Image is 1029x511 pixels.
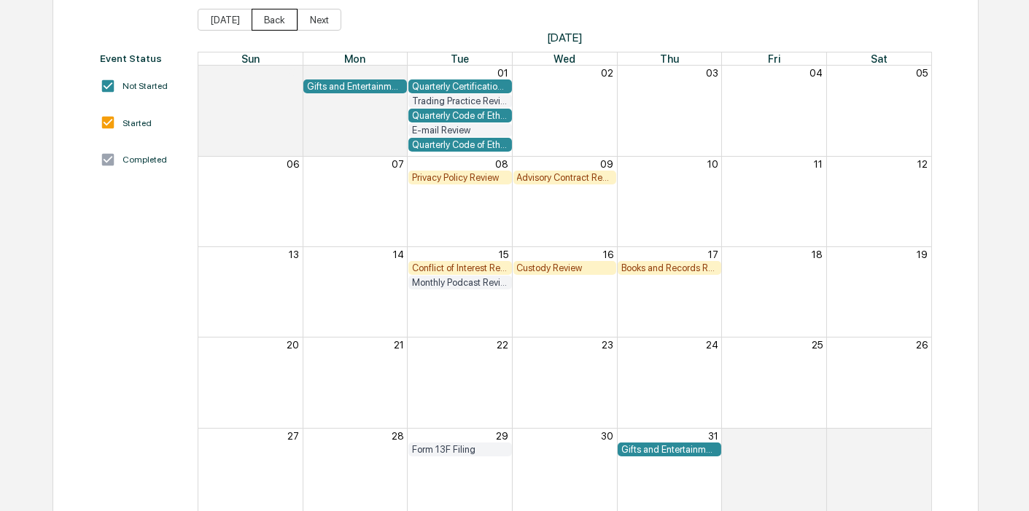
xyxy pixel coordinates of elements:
button: 06 [287,158,299,170]
button: 30 [392,67,404,79]
button: 03 [706,67,718,79]
button: [DATE] [198,9,252,31]
span: Tue [451,52,469,65]
button: 01 [812,430,823,442]
button: 02 [601,67,613,79]
div: Completed [123,155,167,165]
button: Back [252,9,298,31]
button: 12 [917,158,928,170]
div: Privacy Policy Review [412,172,508,183]
button: 16 [603,249,613,260]
button: 31 [708,430,718,442]
button: 04 [809,67,823,79]
div: Not Started [123,81,168,91]
button: 28 [392,430,404,442]
span: Thu [660,52,679,65]
button: 22 [497,339,509,351]
button: 01 [498,67,509,79]
button: 07 [392,158,404,170]
div: Started [123,118,152,128]
button: 10 [707,158,718,170]
button: 14 [393,249,404,260]
button: 24 [706,339,718,351]
button: 09 [600,158,613,170]
button: 13 [289,249,299,260]
div: Event Status [100,52,183,64]
div: Quarterly Code of Ethics / Personal Transaction Attestations [412,110,508,121]
button: 18 [812,249,823,260]
button: 19 [917,249,928,260]
button: 27 [287,430,299,442]
div: Gifts and Entertainment Reporting [307,81,403,92]
button: 30 [601,430,613,442]
div: Trading Practice Review [412,95,508,106]
span: Wed [554,52,575,65]
button: 21 [394,339,404,351]
button: 11 [814,158,823,170]
button: 15 [500,249,509,260]
div: Quarterly Code of Ethics / Personal Transaction Attestations [412,139,508,150]
button: 20 [287,339,299,351]
button: 25 [812,339,823,351]
span: [DATE] [198,31,932,44]
button: Next [298,9,341,31]
span: Fri [768,52,780,65]
button: 26 [916,339,928,351]
div: Books and Records Review [621,262,718,273]
button: 29 [287,67,299,79]
div: Monthly Podcast Review [412,277,508,288]
button: 05 [916,67,928,79]
div: Quarterly Certification - "Off-Channel" Communications Policy [412,81,508,92]
span: Mon [344,52,365,65]
div: E-mail Review [412,125,508,136]
span: Sun [241,52,260,65]
div: Form 13F Filing [412,444,508,455]
div: Advisory Contract Review [517,172,613,183]
span: Sat [871,52,888,65]
button: 23 [602,339,613,351]
button: 02 [915,430,928,442]
div: Custody Review [517,262,613,273]
div: Conflict of Interest Review [412,262,508,273]
button: 08 [496,158,509,170]
button: 29 [497,430,509,442]
div: Gifts and Entertainment Reporting [621,444,718,455]
button: 17 [708,249,718,260]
